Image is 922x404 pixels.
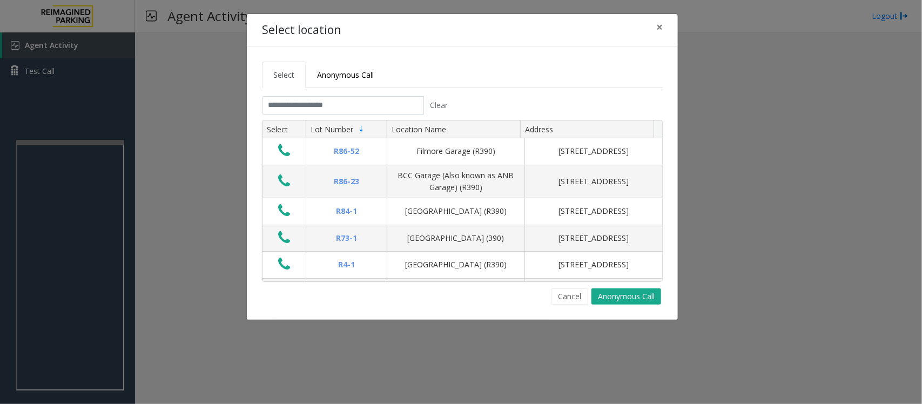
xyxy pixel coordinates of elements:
[394,145,518,157] div: Filmore Garage (R390)
[311,124,353,134] span: Lot Number
[531,176,656,187] div: [STREET_ADDRESS]
[394,259,518,271] div: [GEOGRAPHIC_DATA] (R390)
[313,205,380,217] div: R84-1
[649,14,670,41] button: Close
[263,120,662,281] div: Data table
[591,288,661,305] button: Anonymous Call
[317,70,374,80] span: Anonymous Call
[394,232,518,244] div: [GEOGRAPHIC_DATA] (390)
[392,124,446,134] span: Location Name
[394,170,518,194] div: BCC Garage (Also known as ANB Garage) (R390)
[313,232,380,244] div: R73-1
[313,259,380,271] div: R4-1
[531,145,656,157] div: [STREET_ADDRESS]
[357,125,366,133] span: Sortable
[263,120,306,139] th: Select
[313,145,380,157] div: R86-52
[551,288,588,305] button: Cancel
[531,205,656,217] div: [STREET_ADDRESS]
[313,176,380,187] div: R86-23
[394,205,518,217] div: [GEOGRAPHIC_DATA] (R390)
[531,232,656,244] div: [STREET_ADDRESS]
[525,124,553,134] span: Address
[262,22,341,39] h4: Select location
[656,19,663,35] span: ×
[424,96,454,115] button: Clear
[273,70,294,80] span: Select
[531,259,656,271] div: [STREET_ADDRESS]
[262,62,663,88] ul: Tabs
